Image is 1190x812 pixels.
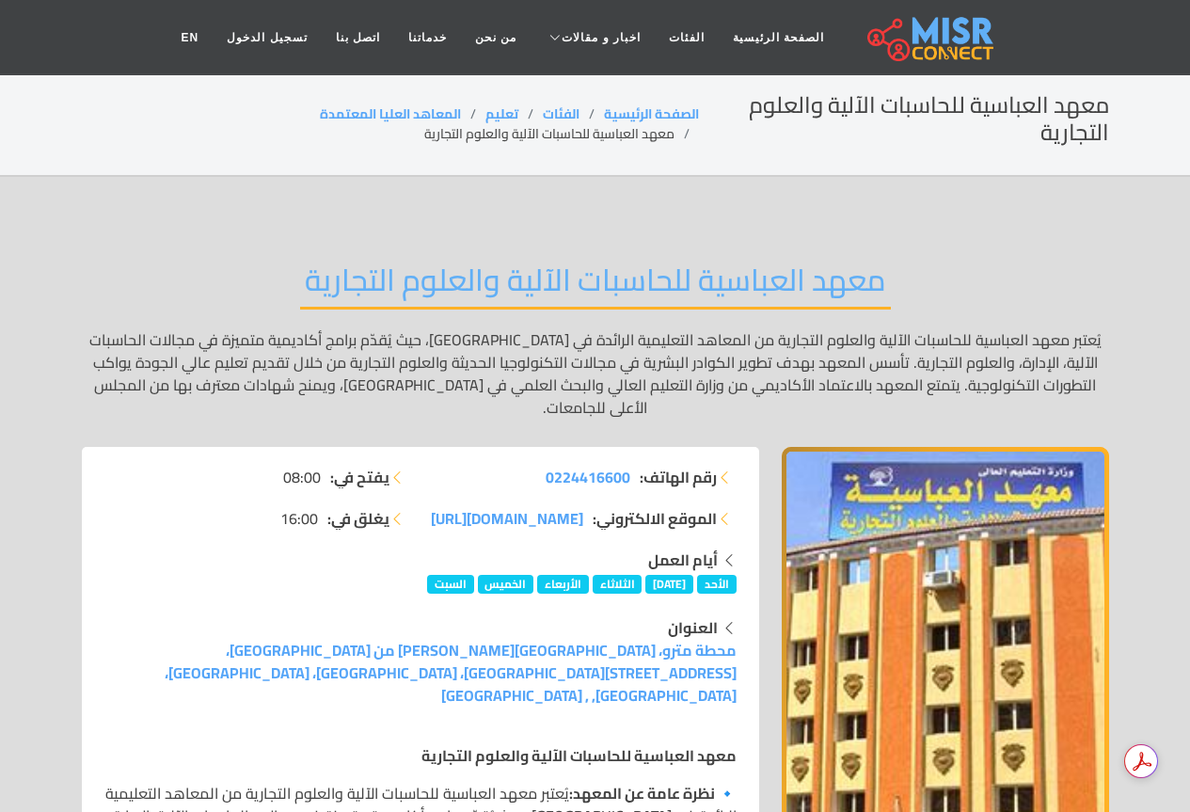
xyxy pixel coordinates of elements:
a: EN [167,20,214,56]
a: [DOMAIN_NAME][URL] [431,507,583,530]
span: الثلاثاء [593,575,643,594]
a: الصفحة الرئيسية [719,20,838,56]
strong: رقم الهاتف: [640,466,717,488]
a: اخبار و مقالات [531,20,655,56]
h2: معهد العباسية للحاسبات الآلية والعلوم التجارية [300,262,891,310]
img: main.misr_connect [867,14,993,61]
span: 08:00 [283,466,321,488]
p: يُعتبر معهد العباسية للحاسبات الآلية والعلوم التجارية من المعاهد التعليمية الرائدة في [GEOGRAPHIC... [82,328,1109,419]
h2: معهد العباسية للحاسبات الآلية والعلوم التجارية [699,92,1108,147]
a: اتصل بنا [322,20,394,56]
span: 16:00 [280,507,318,530]
a: خدماتنا [394,20,461,56]
a: الفئات [543,102,579,126]
strong: الموقع الالكتروني: [593,507,717,530]
strong: يغلق في: [327,507,389,530]
span: [DOMAIN_NAME][URL] [431,504,583,533]
span: الأحد [697,575,737,594]
a: الفئات [655,20,719,56]
a: المعاهد العليا المعتمدة [320,102,461,126]
a: محطة مترو، [GEOGRAPHIC_DATA][PERSON_NAME] من [GEOGRAPHIC_DATA]، [STREET_ADDRESS][GEOGRAPHIC_DATA]... [165,636,737,709]
span: الخميس [478,575,534,594]
a: من نحن [461,20,531,56]
a: تسجيل الدخول [213,20,321,56]
span: الأربعاء [537,575,589,594]
span: السبت [427,575,474,594]
a: الصفحة الرئيسية [604,102,699,126]
span: 0224416600 [546,463,630,491]
strong: 🔹 نظرة عامة عن المعهد: [569,779,737,807]
strong: يفتح في: [330,466,389,488]
span: اخبار و مقالات [562,29,641,46]
a: 0224416600 [546,466,630,488]
strong: العنوان [668,613,718,642]
strong: أيام العمل [648,546,718,574]
span: [DATE] [645,575,693,594]
li: معهد العباسية للحاسبات الآلية والعلوم التجارية [424,124,699,144]
strong: معهد العباسية للحاسبات الآلية والعلوم التجارية [421,741,737,770]
a: تعليم [485,102,518,126]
